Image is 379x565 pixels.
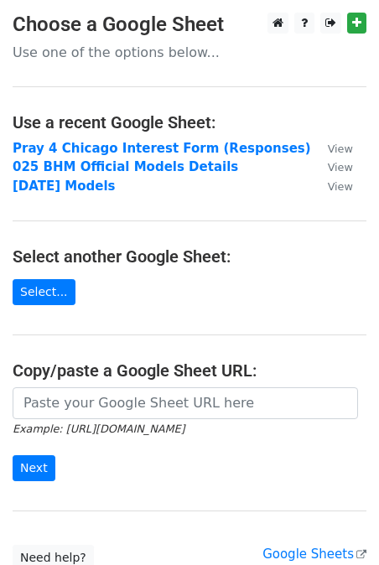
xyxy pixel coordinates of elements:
h4: Use a recent Google Sheet: [13,112,366,132]
a: View [311,141,353,156]
a: Google Sheets [262,547,366,562]
small: View [328,143,353,155]
h3: Choose a Google Sheet [13,13,366,37]
input: Paste your Google Sheet URL here [13,387,358,419]
small: View [328,180,353,193]
a: View [311,159,353,174]
a: [DATE] Models [13,179,116,194]
p: Use one of the options below... [13,44,366,61]
small: View [328,161,353,174]
a: View [311,179,353,194]
small: Example: [URL][DOMAIN_NAME] [13,422,184,435]
a: 025 BHM Official Models Details [13,159,238,174]
a: Select... [13,279,75,305]
a: Pray 4 Chicago Interest Form (Responses) [13,141,311,156]
h4: Select another Google Sheet: [13,246,366,267]
input: Next [13,455,55,481]
h4: Copy/paste a Google Sheet URL: [13,360,366,381]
